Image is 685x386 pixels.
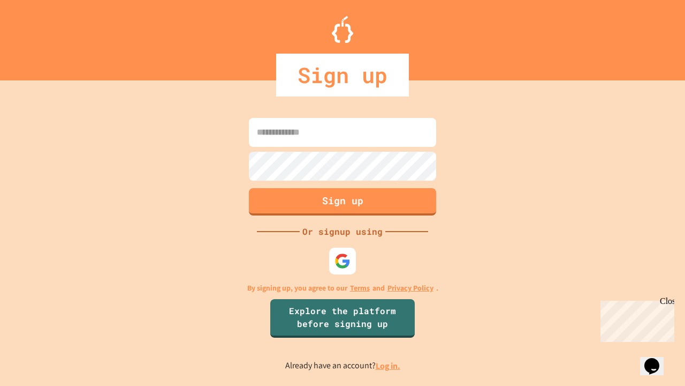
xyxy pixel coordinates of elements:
[387,283,433,294] a: Privacy Policy
[640,343,674,375] iframe: chat widget
[596,296,674,342] iframe: chat widget
[334,253,351,269] img: google-icon.svg
[249,188,436,216] button: Sign up
[350,283,370,294] a: Terms
[270,299,415,338] a: Explore the platform before signing up
[247,283,438,294] p: By signing up, you agree to our and .
[300,225,385,238] div: Or signup using
[276,54,409,96] div: Sign up
[332,16,353,43] img: Logo.svg
[376,360,400,372] a: Log in.
[285,359,400,373] p: Already have an account?
[4,4,74,68] div: Chat with us now!Close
